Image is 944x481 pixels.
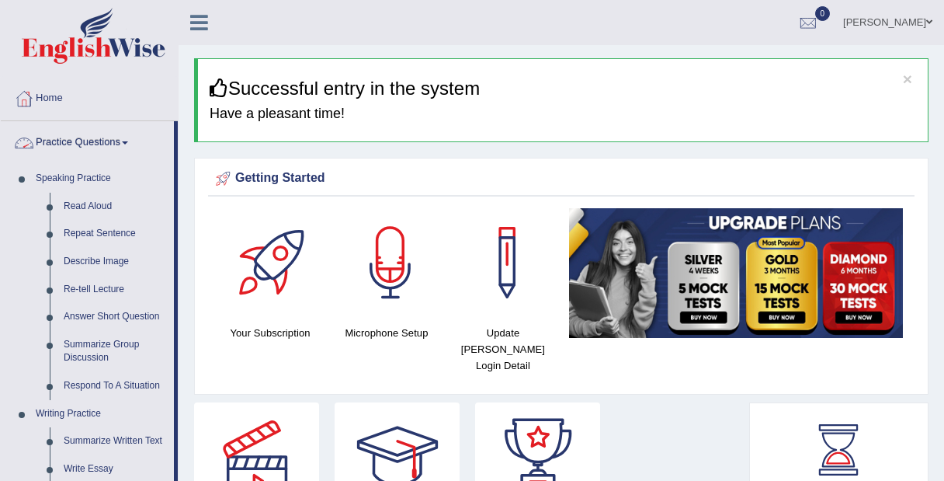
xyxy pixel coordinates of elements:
a: Answer Short Question [57,303,174,331]
div: Getting Started [212,167,911,190]
a: Read Aloud [57,193,174,221]
a: Writing Practice [29,400,174,428]
button: × [903,71,912,87]
h4: Microphone Setup [336,325,437,341]
a: Describe Image [57,248,174,276]
h3: Successful entry in the system [210,78,916,99]
h4: Your Subscription [220,325,321,341]
span: 0 [815,6,831,21]
h4: Update [PERSON_NAME] Login Detail [453,325,554,374]
a: Summarize Group Discussion [57,331,174,372]
a: Home [1,77,178,116]
h4: Have a pleasant time! [210,106,916,122]
img: small5.jpg [569,208,903,337]
a: Re-tell Lecture [57,276,174,304]
a: Speaking Practice [29,165,174,193]
a: Respond To A Situation [57,372,174,400]
a: Summarize Written Text [57,427,174,455]
a: Repeat Sentence [57,220,174,248]
a: Practice Questions [1,121,174,160]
